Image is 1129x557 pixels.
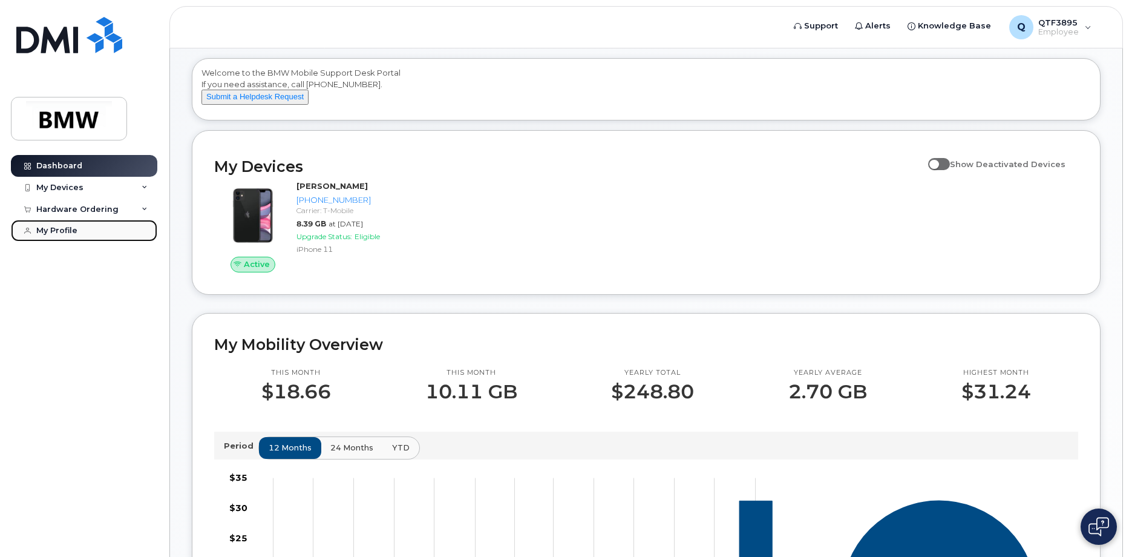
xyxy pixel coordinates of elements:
[214,180,419,272] a: Active[PERSON_NAME][PHONE_NUMBER]Carrier: T-Mobile8.39 GBat [DATE]Upgrade Status:EligibleiPhone 11
[229,502,247,513] tspan: $30
[214,157,922,176] h2: My Devices
[261,381,331,403] p: $18.66
[788,368,867,378] p: Yearly average
[355,232,380,241] span: Eligible
[611,368,694,378] p: Yearly total
[229,472,247,483] tspan: $35
[296,219,326,228] span: 8.39 GB
[224,440,258,452] p: Period
[329,219,363,228] span: at [DATE]
[899,14,1000,38] a: Knowledge Base
[1017,20,1026,35] span: Q
[330,442,373,453] span: 24 months
[224,186,282,245] img: iPhone_11.jpg
[804,20,838,32] span: Support
[392,442,410,453] span: YTD
[961,381,1031,403] p: $31.24
[1038,27,1079,37] span: Employee
[1001,15,1100,39] div: QTF3895
[244,259,270,270] span: Active
[296,194,414,206] div: [PHONE_NUMBER]
[1038,18,1079,27] span: QTF3895
[296,232,352,241] span: Upgrade Status:
[425,381,517,403] p: 10.11 GB
[950,159,1065,169] span: Show Deactivated Devices
[296,244,414,254] div: iPhone 11
[201,91,309,101] a: Submit a Helpdesk Request
[788,381,867,403] p: 2.70 GB
[846,14,899,38] a: Alerts
[918,20,991,32] span: Knowledge Base
[201,90,309,105] button: Submit a Helpdesk Request
[425,368,517,378] p: This month
[296,205,414,216] div: Carrier: T-Mobile
[214,335,1078,354] h2: My Mobility Overview
[928,153,938,162] input: Show Deactivated Devices
[261,368,331,378] p: This month
[611,381,694,403] p: $248.80
[229,532,247,543] tspan: $25
[1088,517,1109,536] img: Open chat
[865,20,891,32] span: Alerts
[296,181,368,191] strong: [PERSON_NAME]
[785,14,846,38] a: Support
[961,368,1031,378] p: Highest month
[201,67,1091,116] div: Welcome to the BMW Mobile Support Desk Portal If you need assistance, call [PHONE_NUMBER].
